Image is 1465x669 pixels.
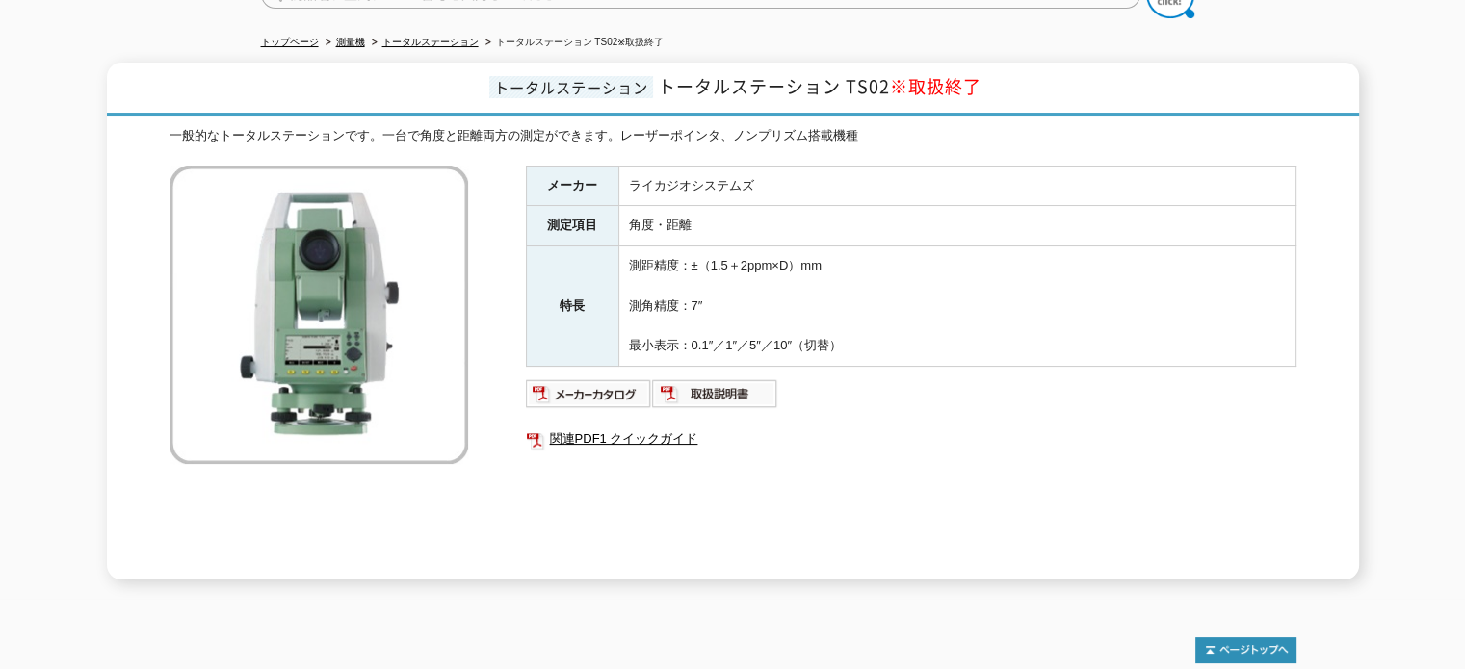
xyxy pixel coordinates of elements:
a: トップページ [261,37,319,47]
span: トータルステーション [489,76,653,98]
li: トータルステーション TS02※取扱終了 [482,33,665,53]
a: トータルステーション [382,37,479,47]
img: トータルステーション TS02※取扱終了 [170,166,468,464]
th: メーカー [526,166,618,206]
img: トップページへ [1195,637,1296,663]
td: ライカジオシステムズ [618,166,1295,206]
div: 一般的なトータルステーションです。一台で角度と距離両方の測定ができます。レーザーポインタ、ノンプリズム搭載機種 [170,126,1296,146]
a: 取扱説明書 [652,391,778,405]
img: メーカーカタログ [526,378,652,409]
td: 測距精度：±（1.5＋2ppm×D）mm 測角精度：7″ 最小表示：0.1″／1″／5″／10″（切替） [618,246,1295,367]
a: 関連PDF1 クイックガイド [526,426,1296,451]
span: トータルステーション TS02 [658,73,981,99]
th: 測定項目 [526,206,618,246]
th: 特長 [526,246,618,367]
span: ※取扱終了 [890,73,981,99]
a: 測量機 [336,37,365,47]
td: 角度・距離 [618,206,1295,246]
img: 取扱説明書 [652,378,778,409]
a: メーカーカタログ [526,391,652,405]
